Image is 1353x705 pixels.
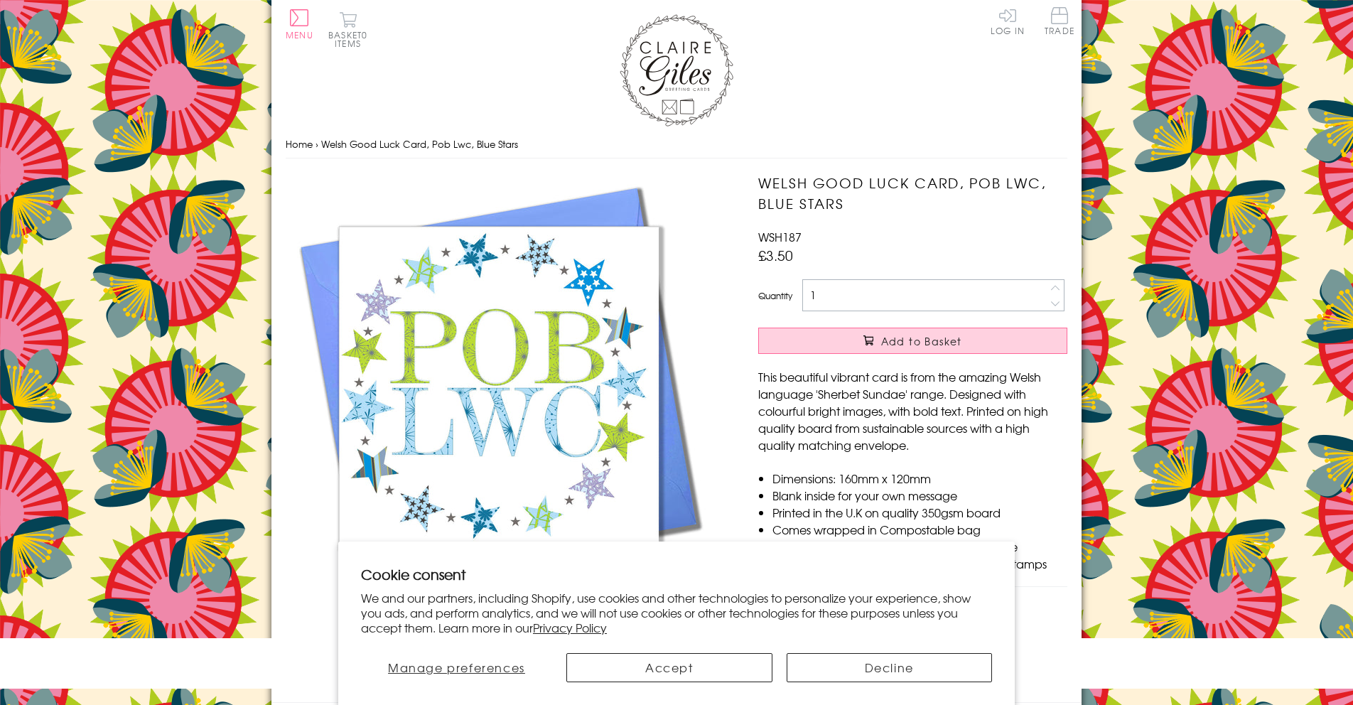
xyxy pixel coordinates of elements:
nav: breadcrumbs [286,130,1067,159]
a: Privacy Policy [533,619,607,636]
span: Add to Basket [881,334,962,348]
button: Manage preferences [361,653,552,682]
span: Welsh Good Luck Card, Pob Lwc, Blue Stars [321,137,518,151]
h2: Cookie consent [361,564,992,584]
a: Log In [991,7,1025,35]
button: Basket0 items [328,11,367,48]
li: Blank inside for your own message [772,487,1067,504]
a: Home [286,137,313,151]
p: We and our partners, including Shopify, use cookies and other technologies to personalize your ex... [361,591,992,635]
p: This beautiful vibrant card is from the amazing Welsh language 'Sherbet Sundae' range. Designed w... [758,368,1067,453]
li: Comes wrapped in Compostable bag [772,521,1067,538]
span: WSH187 [758,228,802,245]
li: Printed in the U.K on quality 350gsm board [772,504,1067,521]
img: Claire Giles Greetings Cards [620,14,733,127]
h1: Welsh Good Luck Card, Pob Lwc, Blue Stars [758,173,1067,214]
span: Manage preferences [388,659,525,676]
li: Dimensions: 160mm x 120mm [772,470,1067,487]
span: › [316,137,318,151]
a: Trade [1045,7,1074,38]
button: Add to Basket [758,328,1067,354]
span: Trade [1045,7,1074,35]
li: With matching sustainable sourced envelope [772,538,1067,555]
button: Menu [286,9,313,39]
button: Accept [566,653,772,682]
span: 0 items [335,28,367,50]
img: Welsh Good Luck Card, Pob Lwc, Blue Stars [286,173,712,599]
button: Decline [787,653,993,682]
label: Quantity [758,289,792,302]
span: £3.50 [758,245,793,265]
span: Menu [286,28,313,41]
